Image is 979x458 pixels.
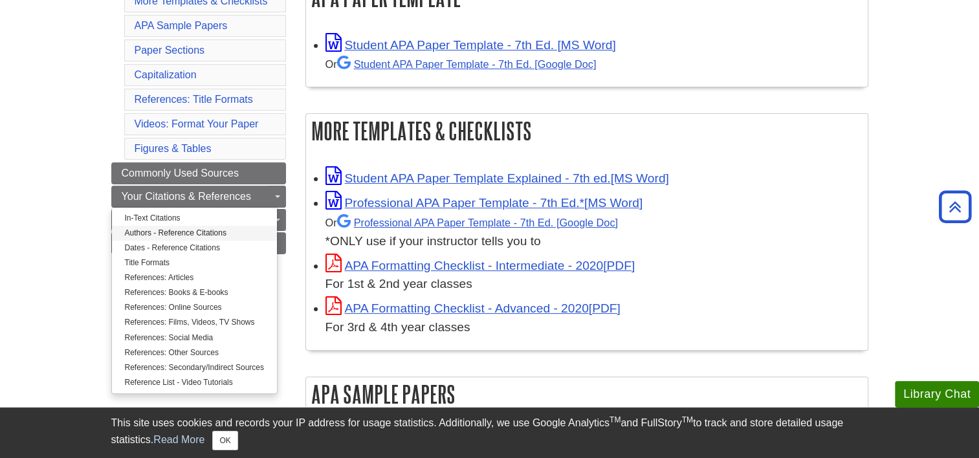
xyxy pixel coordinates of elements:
div: This site uses cookies and records your IP address for usage statistics. Additionally, we use Goo... [111,415,868,450]
small: Or [325,217,618,228]
a: References: Title Formats [135,94,253,105]
div: For 1st & 2nd year classes [325,275,861,294]
a: Capitalization [135,69,197,80]
a: References: Other Sources [112,345,277,360]
div: For 3rd & 4th year classes [325,318,861,337]
div: *ONLY use if your instructor tells you to [325,213,861,251]
a: Reference List - Video Tutorials [112,375,277,390]
a: References: Secondary/Indirect Sources [112,360,277,375]
button: Close [212,431,237,450]
a: Link opens in new window [325,38,616,52]
a: Paper Sections [135,45,205,56]
span: Commonly Used Sources [122,168,239,179]
a: References: Social Media [112,331,277,345]
a: Dates - Reference Citations [112,241,277,256]
span: Your Citations & References [122,191,251,202]
a: References: Films, Videos, TV Shows [112,315,277,330]
a: Link opens in new window [325,196,643,210]
a: APA Sample Papers [135,20,228,31]
a: References: Books & E-books [112,285,277,300]
a: Back to Top [934,198,976,215]
h2: APA Sample Papers [306,377,868,411]
a: References: Articles [112,270,277,285]
a: Your Citations & References [111,186,286,208]
a: Authors - Reference Citations [112,226,277,241]
a: Link opens in new window [325,301,621,315]
a: Figures & Tables [135,143,212,154]
sup: TM [610,415,621,424]
a: Link opens in new window [325,259,635,272]
a: Title Formats [112,256,277,270]
a: Student APA Paper Template - 7th Ed. [Google Doc] [337,58,597,70]
small: Or [325,58,597,70]
a: In-Text Citations [112,211,277,226]
a: Link opens in new window [325,171,669,185]
a: References: Online Sources [112,300,277,315]
a: Videos: Format Your Paper [135,118,259,129]
h2: More Templates & Checklists [306,114,868,148]
a: Read More [153,434,204,445]
sup: TM [682,415,693,424]
button: Library Chat [895,381,979,408]
a: Professional APA Paper Template - 7th Ed. [337,217,618,228]
a: Commonly Used Sources [111,162,286,184]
